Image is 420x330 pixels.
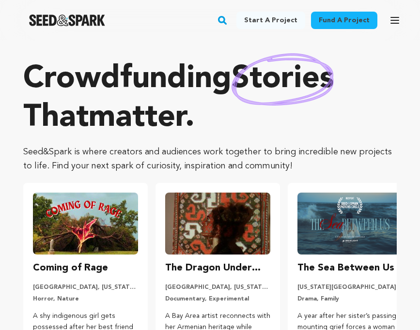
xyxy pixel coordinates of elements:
[33,260,108,276] h3: Coming of Rage
[33,193,138,255] img: Coming of Rage image
[297,260,394,276] h3: The Sea Between Us
[297,284,403,291] p: [US_STATE][GEOGRAPHIC_DATA], [US_STATE] | Film Short
[165,193,270,255] img: The Dragon Under Our Feet image
[29,15,105,26] img: Seed&Spark Logo Dark Mode
[89,103,185,134] span: matter
[23,60,397,137] p: Crowdfunding that .
[33,284,138,291] p: [GEOGRAPHIC_DATA], [US_STATE] | Film Short
[165,284,270,291] p: [GEOGRAPHIC_DATA], [US_STATE] | Film Feature
[297,193,403,255] img: The Sea Between Us image
[29,15,105,26] a: Seed&Spark Homepage
[165,260,270,276] h3: The Dragon Under Our Feet
[165,295,270,303] p: Documentary, Experimental
[232,53,334,106] img: hand sketched image
[236,12,305,29] a: Start a project
[23,145,397,173] p: Seed&Spark is where creators and audiences work together to bring incredible new projects to life...
[33,295,138,303] p: Horror, Nature
[297,295,403,303] p: Drama, Family
[311,12,377,29] a: Fund a project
